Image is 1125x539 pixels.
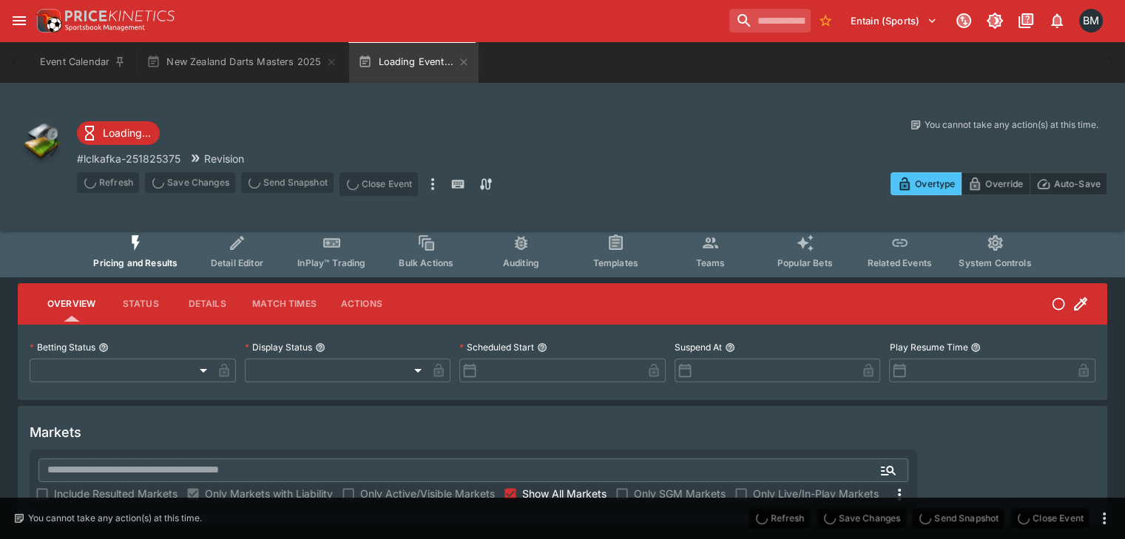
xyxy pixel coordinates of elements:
p: Scheduled Start [459,341,534,353]
img: PriceKinetics Logo [33,6,62,35]
button: Override [961,172,1030,195]
button: Notifications [1044,7,1070,34]
button: Suspend At [725,342,735,353]
button: Select Tenant [842,9,946,33]
p: Betting Status [30,341,95,353]
button: more [1095,509,1113,527]
button: Connected to PK [950,7,977,34]
span: Detail Editor [211,257,263,268]
button: Overtype [891,172,962,195]
svg: More [891,486,908,504]
button: No Bookmarks [814,9,837,33]
button: Play Resume Time [970,342,981,353]
button: Status [107,286,174,322]
span: Only Active/Visible Markets [360,486,495,501]
button: Display Status [315,342,325,353]
p: Display Status [245,341,312,353]
span: System Controls [959,257,1031,268]
p: You cannot take any action(s) at this time. [28,512,202,525]
span: Include Resulted Markets [54,486,178,501]
button: Details [174,286,240,322]
button: more [424,172,442,196]
span: Only SGM Markets [634,486,726,501]
p: Copy To Clipboard [77,151,180,166]
button: Event Calendar [31,41,135,83]
span: Popular Bets [777,257,833,268]
span: Auditing [503,257,539,268]
img: Sportsbook Management [65,24,145,31]
span: Pricing and Results [93,257,178,268]
p: Play Resume Time [889,341,967,353]
p: Override [985,176,1023,191]
button: New Zealand Darts Masters 2025 [138,41,346,83]
span: Teams [695,257,725,268]
img: PriceKinetics [65,10,175,21]
button: Match Times [240,286,328,322]
span: Related Events [868,257,932,268]
button: Overview [36,286,107,322]
button: Scheduled Start [537,342,547,353]
p: Loading... [103,125,151,140]
button: Betting Status [98,342,109,353]
button: Auto-Save [1030,172,1107,195]
div: Start From [891,172,1107,195]
button: Documentation [1013,7,1039,34]
span: Templates [593,257,638,268]
h5: Markets [30,424,81,441]
div: Event type filters [81,225,1043,277]
button: Loading Event... [349,41,479,83]
p: Suspend At [675,341,722,353]
input: search [729,9,811,33]
p: You cannot take any action(s) at this time. [925,118,1098,132]
span: InPlay™ Trading [297,257,365,268]
img: other.png [18,118,65,166]
button: Actions [328,286,395,322]
button: Byron Monk [1075,4,1107,37]
span: Bulk Actions [399,257,453,268]
div: Byron Monk [1079,9,1103,33]
span: Only Live/In-Play Markets [753,486,879,501]
button: Open [875,457,902,484]
p: Auto-Save [1054,176,1101,191]
p: Overtype [915,176,955,191]
button: open drawer [6,7,33,34]
p: Revision [204,151,244,166]
button: Toggle light/dark mode [982,7,1008,34]
span: Show All Markets [522,486,607,501]
span: Only Markets with Liability [205,486,333,501]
